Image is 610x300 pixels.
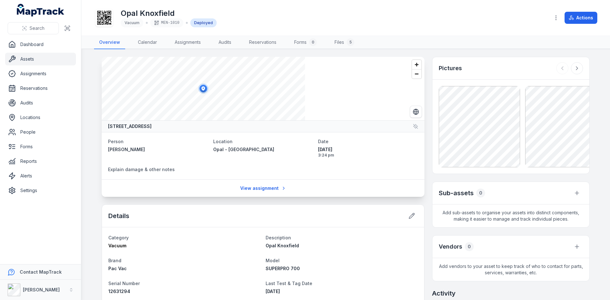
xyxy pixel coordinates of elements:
[266,281,312,286] span: Last Test & Tag Date
[439,189,474,197] h2: Sub-assets
[5,53,76,65] a: Assets
[266,235,291,240] span: Description
[133,36,162,49] a: Calendar
[213,147,274,152] span: Opal - [GEOGRAPHIC_DATA]
[5,97,76,109] a: Audits
[5,67,76,80] a: Assignments
[266,289,280,294] time: 2/19/25, 12:25:00 AM
[8,22,59,34] button: Search
[108,167,175,172] span: Explain damage & other notes
[108,281,140,286] span: Serial Number
[121,8,217,18] h1: Opal Knoxfield
[432,289,456,298] h2: Activity
[318,146,418,153] span: [DATE]
[5,155,76,168] a: Reports
[476,189,485,197] div: 0
[432,258,589,281] span: Add vendors to your asset to keep track of who to contact for parts, services, warranties, etc.
[94,36,125,49] a: Overview
[439,242,462,251] h3: Vendors
[150,18,183,27] div: MEN-1010
[465,242,474,251] div: 0
[432,204,589,227] span: Add sub-assets to organise your assets into distinct components, making it easier to manage and t...
[5,126,76,138] a: People
[236,182,290,194] a: View assignment
[213,146,313,153] a: Opal - [GEOGRAPHIC_DATA]
[266,266,300,271] span: SUPERPRO 700
[5,184,76,197] a: Settings
[5,38,76,51] a: Dashboard
[213,139,233,144] span: Location
[318,139,329,144] span: Date
[125,20,139,25] span: Vacuum
[190,18,217,27] div: Deployed
[23,287,60,292] strong: [PERSON_NAME]
[108,289,130,294] span: 12631294
[102,57,305,120] canvas: Map
[289,36,322,49] a: Forms0
[108,258,121,263] span: Brand
[347,38,354,46] div: 5
[565,12,597,24] button: Actions
[108,123,152,130] strong: [STREET_ADDRESS]
[266,289,280,294] span: [DATE]
[108,139,124,144] span: Person
[170,36,206,49] a: Assignments
[318,146,418,158] time: 8/14/2025, 3:24:20 PM
[108,211,129,220] h2: Details
[108,243,126,248] span: Vacuum
[213,36,236,49] a: Audits
[244,36,281,49] a: Reservations
[30,25,44,31] span: Search
[20,269,62,275] strong: Contact MapTrack
[412,69,421,78] button: Zoom out
[5,170,76,182] a: Alerts
[108,235,129,240] span: Category
[266,258,280,263] span: Model
[410,106,422,118] button: Switch to Satellite View
[108,266,127,271] span: Pac Vac
[17,4,64,17] a: MapTrack
[266,243,299,248] span: Opal Knoxfield
[318,153,418,158] span: 3:24 pm
[5,82,76,95] a: Reservations
[5,140,76,153] a: Forms
[5,111,76,124] a: Locations
[329,36,359,49] a: Files5
[412,60,421,69] button: Zoom in
[439,64,462,73] h3: Pictures
[108,146,208,153] a: [PERSON_NAME]
[309,38,317,46] div: 0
